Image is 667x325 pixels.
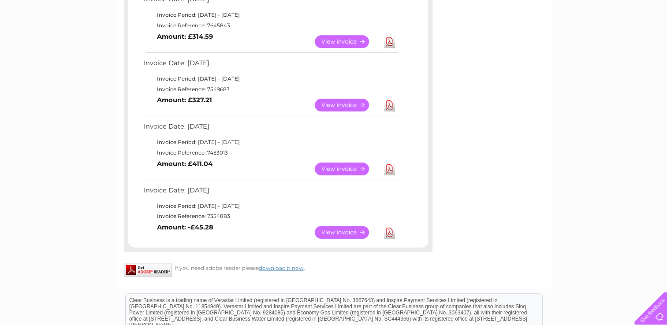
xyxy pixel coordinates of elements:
a: Download [384,99,395,111]
a: View [315,226,380,239]
b: Amount: £411.04 [157,160,212,168]
td: Invoice Period: [DATE] - [DATE] [142,137,399,148]
a: Contact [608,37,630,44]
a: download it now [259,265,304,271]
b: Amount: £314.59 [157,33,213,41]
td: Invoice Period: [DATE] - [DATE] [142,201,399,211]
a: Log out [638,37,659,44]
a: Download [384,35,395,48]
a: Water [512,37,529,44]
td: Invoice Reference: 7549683 [142,84,399,95]
a: 0333 014 3131 [501,4,562,15]
td: Invoice Date: [DATE] [142,185,399,201]
a: Telecoms [559,37,585,44]
a: Download [384,226,395,239]
a: Energy [534,37,553,44]
a: View [315,35,380,48]
td: Invoice Period: [DATE] - [DATE] [142,10,399,20]
a: View [315,162,380,175]
b: Amount: £327.21 [157,96,212,104]
div: If you need adobe reader please . [124,263,432,271]
b: Amount: -£45.28 [157,223,213,231]
td: Invoice Reference: 7453013 [142,148,399,158]
a: Download [384,162,395,175]
td: Invoice Reference: 7645843 [142,20,399,31]
td: Invoice Period: [DATE] - [DATE] [142,74,399,84]
td: Invoice Date: [DATE] [142,57,399,74]
td: Invoice Reference: 7354883 [142,211,399,222]
a: View [315,99,380,111]
td: Invoice Date: [DATE] [142,121,399,137]
img: logo.png [23,23,68,50]
a: Blog [590,37,603,44]
div: Clear Business is a trading name of Verastar Limited (registered in [GEOGRAPHIC_DATA] No. 3667643... [126,5,542,43]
